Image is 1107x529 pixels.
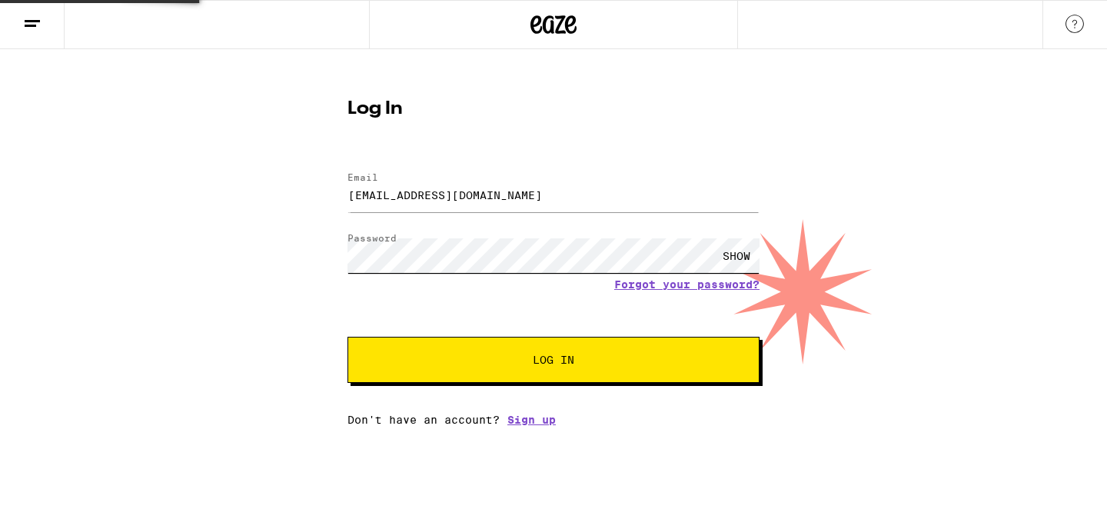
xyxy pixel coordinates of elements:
[614,278,760,291] a: Forgot your password?
[9,11,111,23] span: Hi. Need any help?
[347,172,378,182] label: Email
[347,337,760,383] button: Log In
[347,178,760,212] input: Email
[533,354,574,365] span: Log In
[347,233,397,243] label: Password
[713,238,760,273] div: SHOW
[347,414,760,426] div: Don't have an account?
[507,414,556,426] a: Sign up
[347,100,760,118] h1: Log In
